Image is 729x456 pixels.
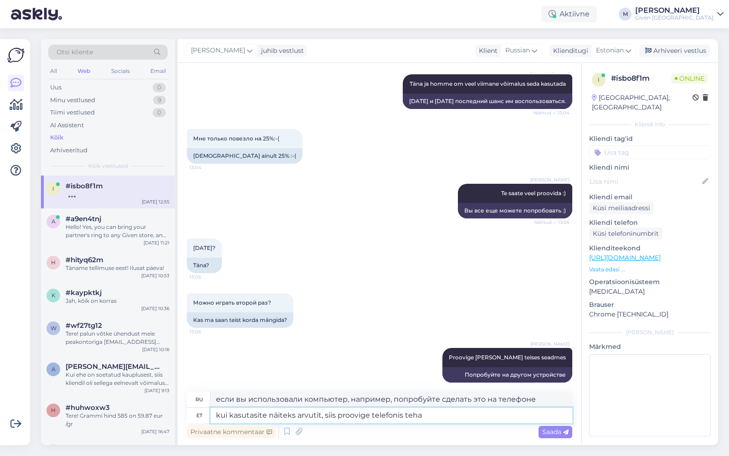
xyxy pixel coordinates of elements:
[589,163,711,172] p: Kliendi nimi
[619,8,631,21] div: M
[592,93,693,112] div: [GEOGRAPHIC_DATA], [GEOGRAPHIC_DATA]
[589,134,711,144] p: Kliendi tag'id
[56,47,93,57] span: Otsi kliente
[187,148,303,164] div: [DEMOGRAPHIC_DATA] ainult 25% :-(
[589,218,711,228] p: Kliendi telefon
[210,408,572,423] textarea: kui kasutasite näiteks arvutit, siis proovige telefonis teha
[505,46,530,56] span: Russian
[635,7,714,14] div: [PERSON_NAME]
[66,445,99,453] span: #6exalvcl
[153,83,166,92] div: 0
[635,14,714,21] div: Given [GEOGRAPHIC_DATA]
[589,202,654,214] div: Küsi meiliaadressi
[257,46,304,56] div: juhib vestlust
[589,192,711,202] p: Kliendi email
[549,46,588,56] div: Klienditugi
[501,190,566,197] span: Te saate veel proovida :)
[51,407,56,414] span: h
[635,7,724,21] a: [PERSON_NAME]Given [GEOGRAPHIC_DATA]
[66,215,101,223] span: #a9en4tnj
[50,96,95,105] div: Minu vestlused
[449,354,566,361] span: Proovige [PERSON_NAME] teises seadmes
[590,176,700,187] input: Lisa nimi
[195,392,203,407] div: ru
[187,312,293,328] div: Kas ma saan teist korda mängida?
[589,244,711,253] p: Klienditeekond
[50,121,84,130] div: AI Assistent
[141,272,169,279] div: [DATE] 10:53
[596,46,624,56] span: Estonian
[589,287,711,296] p: [MEDICAL_DATA]
[66,182,103,190] span: #isbo8f1m
[52,185,54,192] span: i
[66,412,169,428] div: Tere! Grammi hind 585 on 59.87 eur /gr
[193,135,279,142] span: Мне только повезло на 25%:-(
[51,259,56,266] span: h
[144,387,169,394] div: [DATE] 9:13
[534,109,570,116] span: Nähtud ✓ 13:04
[141,428,169,435] div: [DATE] 16:47
[7,47,25,64] img: Askly Logo
[51,325,56,332] span: w
[153,108,166,117] div: 0
[50,83,62,92] div: Uus
[589,310,711,319] p: Chrome [TECHNICAL_ID]
[66,297,169,305] div: Jah, kõik on korras
[187,258,222,273] div: Täna?
[589,265,711,274] p: Vaata edasi ...
[589,145,711,159] input: Lisa tag
[458,203,572,218] div: Вы все еще можете попробовать :)
[50,146,87,155] div: Arhiveeritud
[193,299,271,306] span: Можно играть второй раз?
[50,108,95,117] div: Tiimi vestlused
[144,239,169,246] div: [DATE] 11:21
[66,264,169,272] div: Täname tellimuse eest! Ilusat päeva!
[210,392,572,407] textarea: если вы использовали компьютер, например, попробуйте сделать это на телефоне
[51,218,56,225] span: a
[50,133,63,142] div: Kõik
[196,408,202,423] div: et
[530,341,570,347] span: [PERSON_NAME]
[611,73,671,84] div: # isbo8f1m
[589,328,711,337] div: [PERSON_NAME]
[187,426,276,438] div: Privaatne kommentaar
[66,289,102,297] span: #kaypktkj
[530,176,570,183] span: [PERSON_NAME]
[66,330,169,346] div: Tere! palun võtke ühendust meie peakontoriga [EMAIL_ADDRESS][DOMAIN_NAME]
[48,65,59,77] div: All
[149,65,168,77] div: Email
[66,321,102,330] span: #wf27tg12
[51,366,56,373] span: A
[410,80,566,87] span: Täna ja homme om veel viimane võimalus seda kasutada
[541,6,597,22] div: Aktiivne
[589,120,711,129] div: Kliendi info
[534,383,570,390] span: Nähtud ✓ 13:07
[191,46,245,56] span: [PERSON_NAME]
[589,254,661,262] a: [URL][DOMAIN_NAME]
[598,76,600,83] span: i
[589,342,711,352] p: Märkmed
[475,46,498,56] div: Klient
[640,45,710,57] div: Arhiveeri vestlus
[109,65,132,77] div: Socials
[66,223,169,239] div: Hello! Yes, you can bring your partner's ring to any Given store, and our staff will be able to m...
[190,274,224,280] span: 13:05
[66,371,169,387] div: Kui ehe on soetatud kauplusest, siis kliendil oli sellega eelnevalt võimalus tutvuda, seetõttu ei...
[66,363,160,371] span: Anastassia.kostyuchenko@gmail.com
[193,244,216,251] span: [DATE]?
[142,346,169,353] div: [DATE] 10:16
[671,73,708,83] span: Online
[66,256,103,264] span: #hityq62m
[76,65,92,77] div: Web
[142,198,169,205] div: [DATE] 12:55
[589,300,711,310] p: Brauser
[153,96,166,105] div: 9
[403,93,572,109] div: [DATE] и [DATE] последний шанс им воспользоваться.
[190,164,224,171] span: 13:04
[51,292,56,299] span: k
[534,219,570,226] span: Nähtud ✓ 13:05
[141,305,169,312] div: [DATE] 10:36
[190,328,224,335] span: 13:06
[589,228,662,240] div: Küsi telefoninumbrit
[442,367,572,383] div: Попробуйте на другом устройстве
